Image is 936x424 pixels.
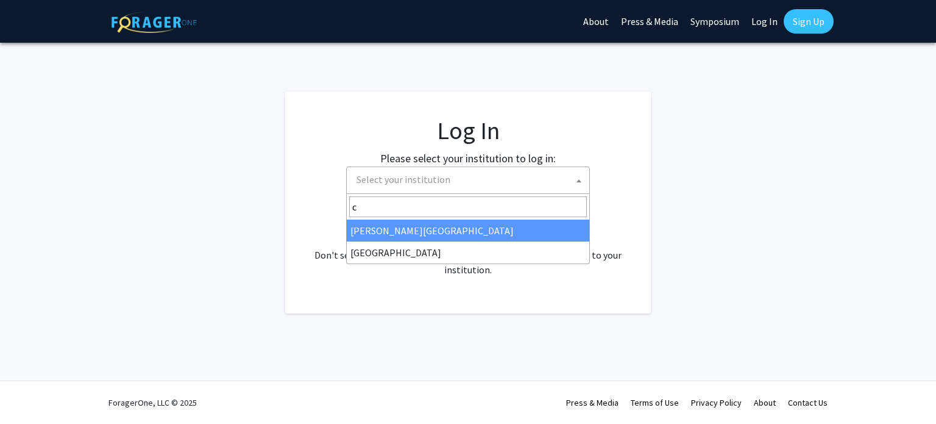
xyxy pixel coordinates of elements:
div: No account? . Don't see your institution? about bringing ForagerOne to your institution. [310,218,626,277]
span: Select your institution [346,167,590,194]
img: ForagerOne Logo [112,12,197,33]
li: [GEOGRAPHIC_DATA] [347,242,589,264]
li: [PERSON_NAME][GEOGRAPHIC_DATA] [347,220,589,242]
input: Search [349,196,587,217]
span: Select your institution [356,173,450,185]
label: Please select your institution to log in: [380,150,556,167]
a: Terms of Use [631,397,679,408]
a: Press & Media [566,397,619,408]
a: Sign Up [784,9,834,34]
h1: Log In [310,116,626,145]
a: Privacy Policy [691,397,742,408]
span: Select your institution [352,167,589,192]
a: Contact Us [788,397,828,408]
div: ForagerOne, LLC © 2025 [108,381,197,424]
iframe: Chat [9,369,52,415]
a: About [754,397,776,408]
